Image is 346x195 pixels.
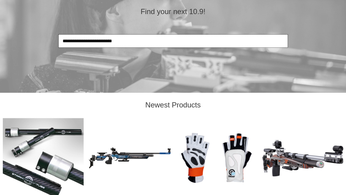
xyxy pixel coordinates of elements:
h2: Find your next 10.9! [59,7,288,16]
